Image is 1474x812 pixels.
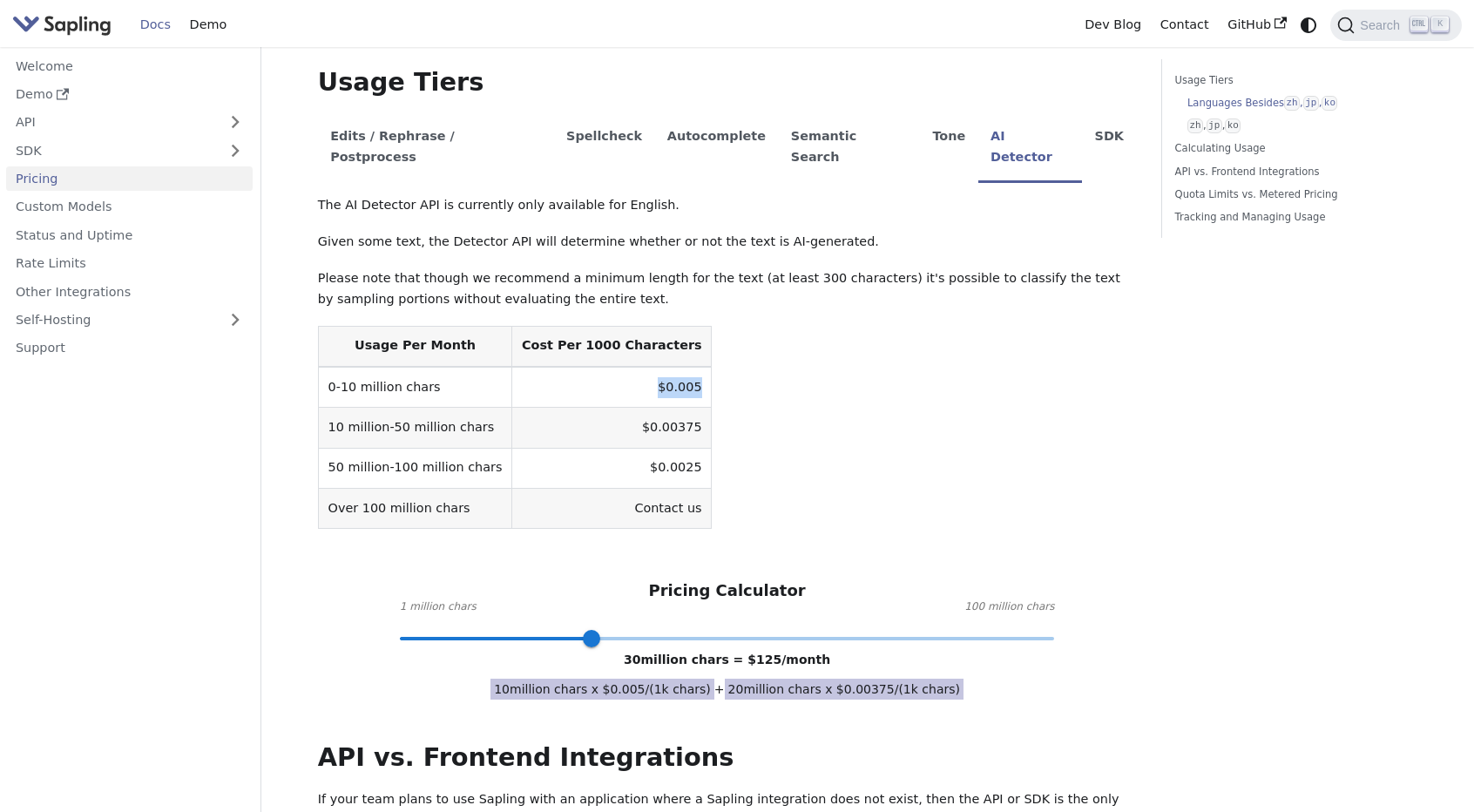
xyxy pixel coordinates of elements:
[318,268,1137,310] p: Please note that though we recommend a minimum length for the text (at least 300 characters) it's...
[6,335,253,361] a: Support
[318,114,554,183] li: Edits / Rephrase / Postprocess
[725,679,964,700] span: 20 million chars x $ 0.00375 /(1k chars)
[6,279,253,304] a: Other Integrations
[1303,96,1319,111] code: jp
[648,581,805,601] h3: Pricing Calculator
[512,408,712,448] td: $0.00375
[1175,186,1411,203] a: Quota Limits vs. Metered Pricing
[1355,18,1410,32] span: Search
[318,67,1137,98] h2: Usage Tiers
[12,12,112,37] img: Sapling.ai
[512,488,712,528] td: Contact us
[6,222,253,247] a: Status and Uptime
[400,599,477,616] span: 1 million chars
[1175,72,1411,89] a: Usage Tiers
[6,110,218,135] a: API
[1207,118,1222,133] code: jp
[1330,10,1461,41] button: Search (Ctrl+K)
[1187,118,1405,134] a: zh,jp,ko
[512,367,712,408] td: $0.005
[318,488,511,528] td: Over 100 million chars
[1082,114,1136,183] li: SDK
[131,11,180,38] a: Docs
[318,742,1137,774] h2: API vs. Frontend Integrations
[6,53,253,78] a: Welcome
[6,308,253,333] a: Self-Hosting
[964,599,1054,616] span: 100 million chars
[1225,118,1241,133] code: ko
[1075,11,1150,38] a: Dev Blog
[1151,11,1219,38] a: Contact
[490,679,714,700] span: 10 million chars x $ 0.005 /(1k chars)
[6,138,218,163] a: SDK
[318,232,1137,253] p: Given some text, the Detector API will determine whether or not the text is AI-generated.
[554,114,655,183] li: Spellcheck
[1175,209,1411,226] a: Tracking and Managing Usage
[12,12,118,37] a: Sapling.ai
[512,448,712,488] td: $0.0025
[6,82,253,107] a: Demo
[6,166,253,192] a: Pricing
[1175,140,1411,157] a: Calculating Usage
[318,408,511,448] td: 10 million-50 million chars
[1187,95,1405,112] a: Languages Besideszh,jp,ko
[318,367,511,408] td: 0-10 million chars
[318,326,511,367] th: Usage Per Month
[778,114,920,183] li: Semantic Search
[218,110,253,135] button: Expand sidebar category 'API'
[6,251,253,276] a: Rate Limits
[318,195,1137,216] p: The AI Detector API is currently only available for English.
[978,114,1083,183] li: AI Detector
[512,326,712,367] th: Cost Per 1000 Characters
[180,11,236,38] a: Demo
[6,194,253,220] a: Custom Models
[624,653,830,667] span: 30 million chars = $ 125 /month
[1218,11,1295,38] a: GitHub
[654,114,778,183] li: Autocomplete
[920,114,978,183] li: Tone
[1175,164,1411,180] a: API vs. Frontend Integrations
[218,138,253,163] button: Expand sidebar category 'SDK'
[1296,12,1322,37] button: Switch between dark and light mode (currently system mode)
[318,448,511,488] td: 50 million-100 million chars
[1284,96,1300,111] code: zh
[1187,118,1203,133] code: zh
[1431,17,1449,32] kbd: K
[714,682,725,696] span: +
[1322,96,1337,111] code: ko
